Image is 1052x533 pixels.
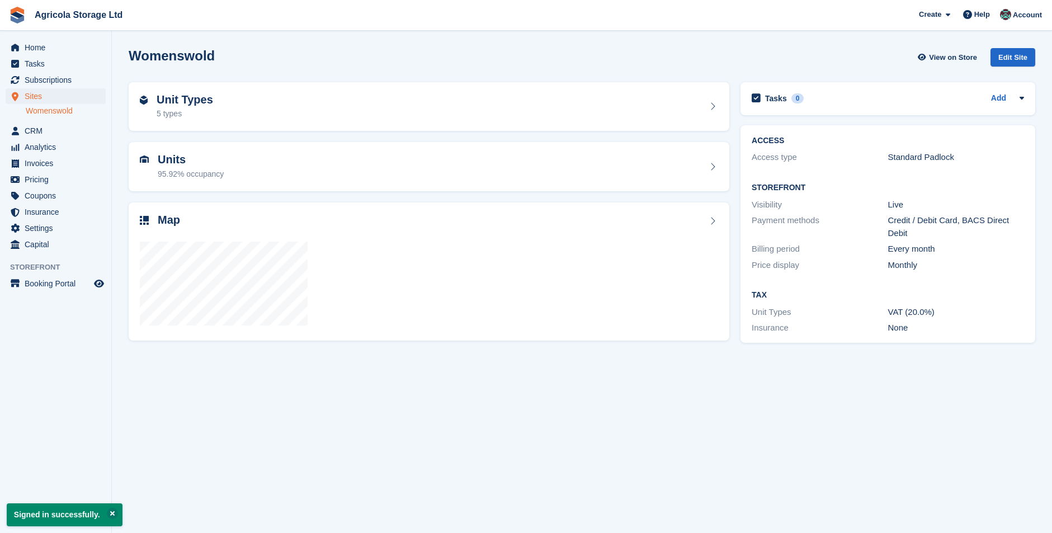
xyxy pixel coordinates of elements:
[92,277,106,290] a: Preview store
[990,48,1035,67] div: Edit Site
[6,188,106,204] a: menu
[25,56,92,72] span: Tasks
[1000,9,1011,20] img: James Symonds
[752,183,1024,192] h2: Storefront
[752,259,888,272] div: Price display
[129,202,729,341] a: Map
[888,306,1024,319] div: VAT (20.0%)
[765,93,787,103] h2: Tasks
[974,9,990,20] span: Help
[140,216,149,225] img: map-icn-33ee37083ee616e46c38cad1a60f524a97daa1e2b2c8c0bc3eb3415660979fc1.svg
[6,276,106,291] a: menu
[791,93,804,103] div: 0
[157,108,213,120] div: 5 types
[157,93,213,106] h2: Unit Types
[6,155,106,171] a: menu
[752,136,1024,145] h2: ACCESS
[6,56,106,72] a: menu
[752,322,888,334] div: Insurance
[140,155,149,163] img: unit-icn-7be61d7bf1b0ce9d3e12c5938cc71ed9869f7b940bace4675aadf7bd6d80202e.svg
[7,503,122,526] p: Signed in successfully.
[25,72,92,88] span: Subscriptions
[6,72,106,88] a: menu
[129,48,215,63] h2: Womenswold
[9,7,26,23] img: stora-icon-8386f47178a22dfd0bd8f6a31ec36ba5ce8667c1dd55bd0f319d3a0aa187defe.svg
[25,276,92,291] span: Booking Portal
[25,188,92,204] span: Coupons
[25,88,92,104] span: Sites
[25,220,92,236] span: Settings
[140,96,148,105] img: unit-type-icn-2b2737a686de81e16bb02015468b77c625bbabd49415b5ef34ead5e3b44a266d.svg
[752,243,888,256] div: Billing period
[916,48,982,67] a: View on Store
[6,40,106,55] a: menu
[752,151,888,164] div: Access type
[25,40,92,55] span: Home
[25,172,92,187] span: Pricing
[929,52,977,63] span: View on Store
[888,259,1024,272] div: Monthly
[25,237,92,252] span: Capital
[26,106,106,116] a: Womenswold
[888,322,1024,334] div: None
[158,214,180,227] h2: Map
[752,214,888,239] div: Payment methods
[25,123,92,139] span: CRM
[752,306,888,319] div: Unit Types
[1013,10,1042,21] span: Account
[991,92,1006,105] a: Add
[25,139,92,155] span: Analytics
[752,291,1024,300] h2: Tax
[990,48,1035,71] a: Edit Site
[919,9,941,20] span: Create
[888,199,1024,211] div: Live
[129,142,729,191] a: Units 95.92% occupancy
[6,204,106,220] a: menu
[30,6,127,24] a: Agricola Storage Ltd
[158,168,224,180] div: 95.92% occupancy
[25,155,92,171] span: Invoices
[6,172,106,187] a: menu
[888,151,1024,164] div: Standard Padlock
[6,139,106,155] a: menu
[6,220,106,236] a: menu
[6,123,106,139] a: menu
[6,237,106,252] a: menu
[25,204,92,220] span: Insurance
[129,82,729,131] a: Unit Types 5 types
[6,88,106,104] a: menu
[752,199,888,211] div: Visibility
[10,262,111,273] span: Storefront
[888,214,1024,239] div: Credit / Debit Card, BACS Direct Debit
[158,153,224,166] h2: Units
[888,243,1024,256] div: Every month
